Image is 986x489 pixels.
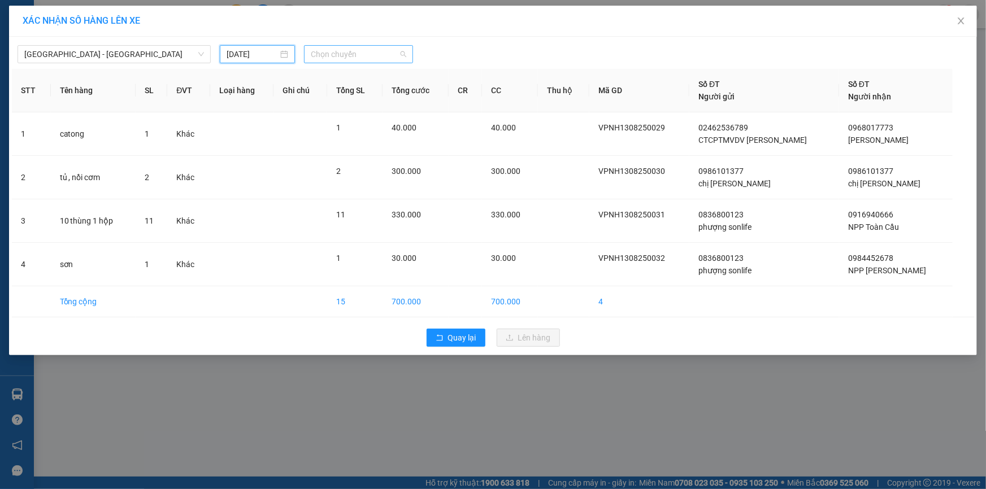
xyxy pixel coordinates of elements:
[12,112,51,156] td: 1
[957,16,966,25] span: close
[491,123,516,132] span: 40.000
[336,167,341,176] span: 2
[145,216,154,225] span: 11
[848,179,920,188] span: chị [PERSON_NAME]
[491,210,520,219] span: 330.000
[336,254,341,263] span: 1
[945,6,977,37] button: Close
[12,156,51,199] td: 2
[210,69,273,112] th: Loại hàng
[51,69,136,112] th: Tên hàng
[51,286,136,317] td: Tổng cộng
[336,210,345,219] span: 11
[698,92,735,101] span: Người gửi
[136,69,168,112] th: SL
[273,69,327,112] th: Ghi chú
[336,123,341,132] span: 1
[51,243,136,286] td: sơn
[145,129,149,138] span: 1
[383,286,449,317] td: 700.000
[698,210,744,219] span: 0836800123
[848,210,893,219] span: 0916940666
[51,156,136,199] td: tủ , nồi cơm
[436,334,444,343] span: rollback
[167,199,210,243] td: Khác
[392,123,416,132] span: 40.000
[698,254,744,263] span: 0836800123
[698,167,744,176] span: 0986101377
[167,243,210,286] td: Khác
[427,329,485,347] button: rollbackQuay lại
[145,173,149,182] span: 2
[392,210,421,219] span: 330.000
[698,136,807,145] span: CTCPTMVDV [PERSON_NAME]
[848,254,893,263] span: 0984452678
[589,286,689,317] td: 4
[12,199,51,243] td: 3
[497,329,560,347] button: uploadLên hàng
[848,136,909,145] span: [PERSON_NAME]
[848,123,893,132] span: 0968017773
[311,46,406,63] span: Chọn chuyến
[698,179,771,188] span: chị [PERSON_NAME]
[482,286,538,317] td: 700.000
[491,254,516,263] span: 30.000
[698,266,752,275] span: phượng sonlife
[598,254,665,263] span: VPNH1308250032
[598,123,665,132] span: VPNH1308250029
[167,112,210,156] td: Khác
[23,15,140,26] span: XÁC NHẬN SỐ HÀNG LÊN XE
[598,167,665,176] span: VPNH1308250030
[449,69,482,112] th: CR
[392,167,421,176] span: 300.000
[12,69,51,112] th: STT
[698,80,720,89] span: Số ĐT
[538,69,589,112] th: Thu hộ
[327,286,383,317] td: 15
[145,260,149,269] span: 1
[392,254,416,263] span: 30.000
[167,156,210,199] td: Khác
[51,199,136,243] td: 10 thùng 1 hộp
[167,69,210,112] th: ĐVT
[598,210,665,219] span: VPNH1308250031
[491,167,520,176] span: 300.000
[383,69,449,112] th: Tổng cước
[589,69,689,112] th: Mã GD
[848,80,870,89] span: Số ĐT
[848,167,893,176] span: 0986101377
[848,266,926,275] span: NPP [PERSON_NAME]
[227,48,278,60] input: 14/08/2025
[698,222,752,232] span: phượng sonlife
[51,112,136,156] td: catong
[24,46,204,63] span: Hà Nội - Quảng Bình
[448,331,476,344] span: Quay lại
[482,69,538,112] th: CC
[698,123,748,132] span: 02462536789
[848,222,899,232] span: NPP Toàn Cầu
[848,92,891,101] span: Người nhận
[12,243,51,286] td: 4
